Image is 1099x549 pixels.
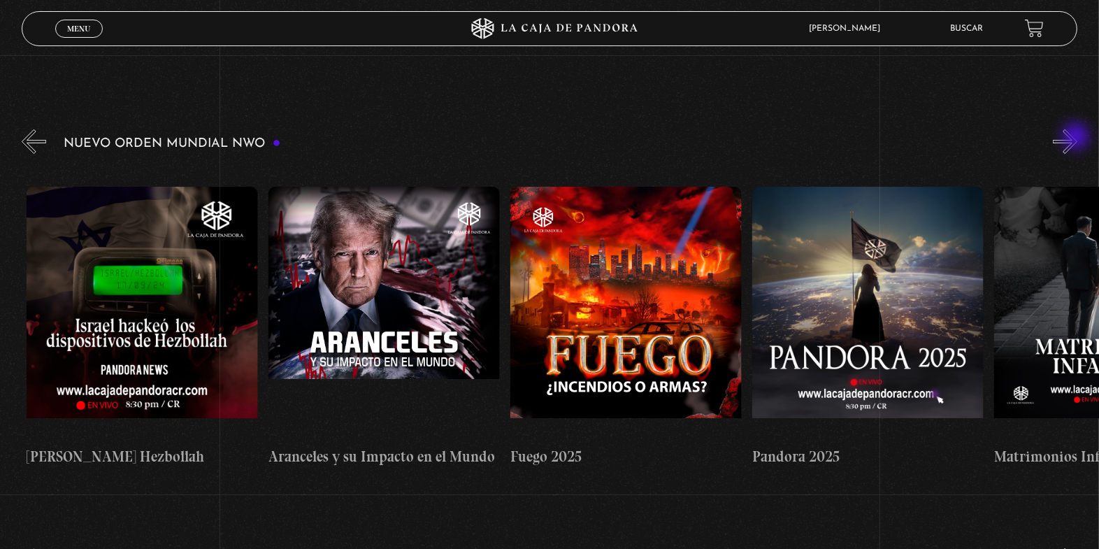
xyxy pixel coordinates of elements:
a: [PERSON_NAME] Hezbollah [27,164,258,490]
span: Menu [67,24,90,33]
a: View your shopping cart [1025,19,1044,38]
a: Buscar [950,24,983,33]
a: Pandora 2025 [752,164,984,490]
h4: [PERSON_NAME] Hezbollah [27,445,258,468]
span: Cerrar [62,36,95,45]
a: Fuego 2025 [510,164,742,490]
a: Aranceles y su Impacto en el Mundo [268,164,500,490]
button: Next [1053,129,1077,154]
h4: Aranceles y su Impacto en el Mundo [268,445,500,468]
button: Previous [22,129,46,154]
span: [PERSON_NAME] [802,24,894,33]
h4: Pandora 2025 [752,445,984,468]
h3: Nuevo Orden Mundial NWO [64,137,280,150]
h4: Fuego 2025 [510,445,742,468]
